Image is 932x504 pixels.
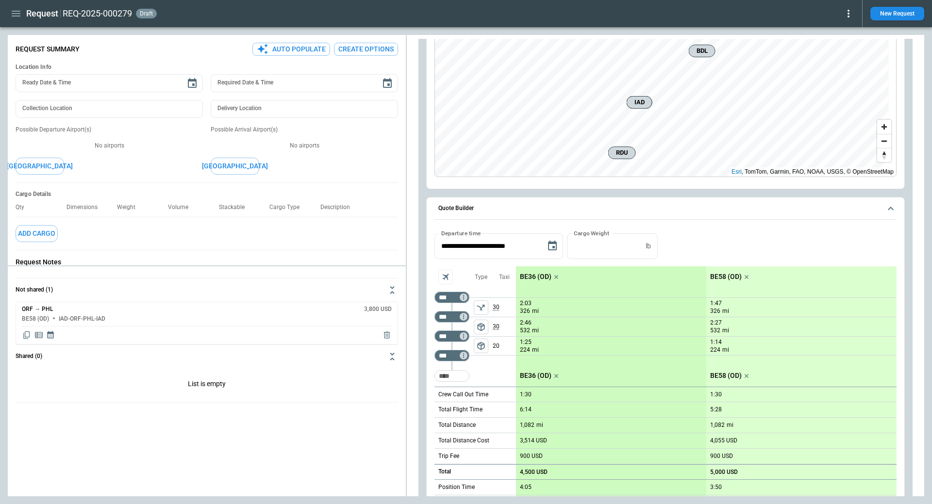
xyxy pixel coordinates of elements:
[710,346,720,354] p: 224
[646,242,651,250] p: lb
[441,229,481,237] label: Departure time
[474,300,488,315] button: left aligned
[520,300,532,307] p: 2:03
[722,326,729,335] p: mi
[710,326,720,335] p: 532
[475,273,487,281] p: Type
[520,469,548,476] p: 4,500 USD
[877,120,891,134] button: Zoom in
[710,484,722,491] p: 3:50
[520,406,532,413] p: 6:14
[474,339,488,353] span: Type of sector
[474,300,488,315] span: Type of sector
[613,148,632,158] span: RDU
[320,204,358,211] p: Description
[493,317,516,336] p: 30
[16,126,203,134] p: Possible Departure Airport(s)
[474,320,488,334] button: left aligned
[16,191,398,198] h6: Cargo Details
[710,406,722,413] p: 5:28
[26,8,58,19] h1: Request
[710,273,742,281] p: BE58 (OD)
[438,205,474,211] h6: Quote Builder
[493,337,516,355] p: 20
[67,204,105,211] p: Dimensions
[710,300,722,307] p: 1:47
[211,158,259,175] button: [GEOGRAPHIC_DATA]
[520,326,530,335] p: 532
[434,292,469,303] div: Not found
[631,98,648,107] span: IAD
[16,45,80,53] p: Request Summary
[22,316,49,322] h6: BE58 (OD)
[16,345,398,368] button: Shared (0)
[536,421,543,429] p: mi
[710,319,722,326] p: 2:27
[269,204,307,211] p: Cargo Type
[22,306,53,312] h6: ORF → PHL
[476,341,486,351] span: package_2
[520,307,530,315] p: 326
[710,453,733,460] p: 900 USD
[63,8,132,19] h2: REQ-2025-000279
[877,134,891,148] button: Zoom out
[16,204,32,211] p: Qty
[435,27,889,177] canvas: Map
[16,302,398,344] div: Not shared (1)
[732,168,742,175] a: Esri
[382,330,392,340] span: Delete quote
[434,350,469,361] div: Too short
[493,298,516,317] p: 30
[438,437,489,445] p: Total Distance Cost
[16,287,53,293] h6: Not shared (1)
[16,142,203,150] p: No airports
[520,273,551,281] p: BE36 (OD)
[474,339,488,353] button: left aligned
[474,320,488,334] span: Type of sector
[16,278,398,302] button: Not shared (1)
[117,204,143,211] p: Weight
[722,307,729,315] p: mi
[334,43,398,56] button: Create Options
[722,346,729,354] p: mi
[710,437,737,444] p: 4,055 USD
[434,330,469,342] div: Too short
[16,158,64,175] button: [GEOGRAPHIC_DATA]
[438,452,459,460] p: Trip Fee
[520,319,532,326] p: 2:46
[183,74,202,93] button: Choose date
[138,10,155,17] span: draft
[211,126,398,134] p: Possible Arrival Airport(s)
[438,469,451,475] h6: Total
[520,339,532,346] p: 1:25
[378,74,397,93] button: Choose date
[532,326,539,335] p: mi
[499,273,510,281] p: Taxi
[16,258,398,266] p: Request Notes
[438,483,475,491] p: Position Time
[434,197,897,220] button: Quote Builder
[520,391,532,398] p: 1:30
[520,453,543,460] p: 900 USD
[16,225,58,242] button: Add Cargo
[252,43,330,56] button: Auto Populate
[693,46,711,56] span: BDL
[727,421,733,429] p: mi
[16,368,398,402] div: Not shared (1)
[877,148,891,162] button: Reset bearing to north
[710,372,742,380] p: BE58 (OD)
[211,142,398,150] p: No airports
[364,306,392,312] h6: 3,800 USD
[870,7,924,20] button: New Request
[710,339,722,346] p: 1:14
[532,307,539,315] p: mi
[168,204,196,211] p: Volume
[59,316,105,322] h6: IAD-ORF-PHL-IAD
[710,469,738,476] p: 5,000 USD
[438,270,453,284] span: Aircraft selection
[543,236,562,256] button: Choose date, selected date is Sep 16, 2025
[434,311,469,323] div: Too short
[16,64,398,71] h6: Location Info
[520,437,547,444] p: 3,514 USD
[520,484,532,491] p: 4:05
